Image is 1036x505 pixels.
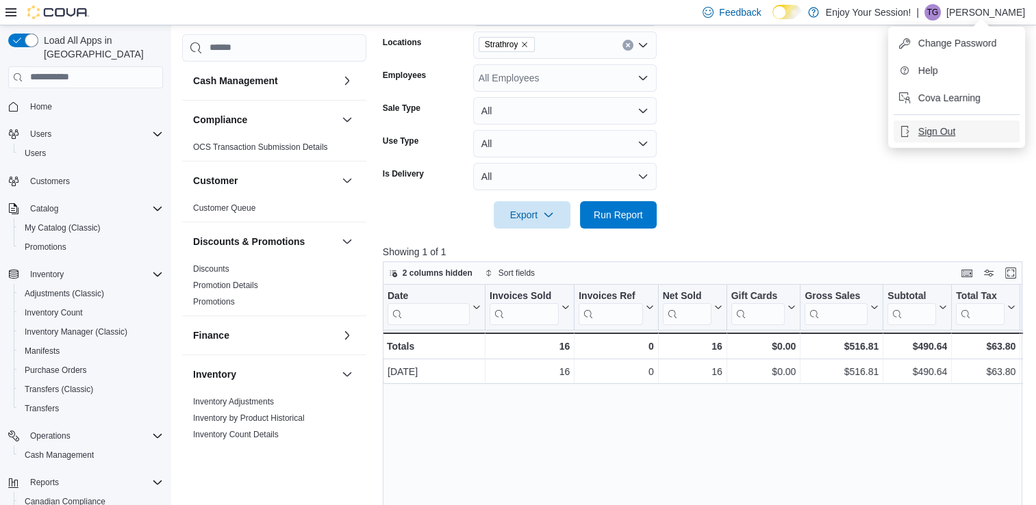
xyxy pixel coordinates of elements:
[14,218,168,237] button: My Catalog (Classic)
[383,168,424,179] label: Is Delivery
[27,5,89,19] img: Cova
[3,96,168,116] button: Home
[25,288,104,299] span: Adjustments (Classic)
[193,142,328,153] span: OCS Transaction Submission Details
[19,305,88,321] a: Inventory Count
[731,289,785,324] div: Gift Card Sales
[25,403,59,414] span: Transfers
[193,74,278,88] h3: Cash Management
[3,199,168,218] button: Catalog
[485,38,518,51] span: Strathroy
[388,289,470,302] div: Date
[193,203,255,213] span: Customer Queue
[662,289,711,324] div: Net Sold
[25,242,66,252] span: Promotions
[946,4,1025,21] p: [PERSON_NAME]
[182,200,366,222] div: Customer
[14,399,168,418] button: Transfers
[25,148,46,159] span: Users
[887,289,947,324] button: Subtotal
[731,289,785,302] div: Gift Cards
[520,40,529,49] button: Remove Strathroy from selection in this group
[19,381,163,398] span: Transfers (Classic)
[19,285,163,302] span: Adjustments (Classic)
[383,37,422,48] label: Locations
[182,261,366,315] div: Discounts & Promotions
[25,266,69,283] button: Inventory
[19,343,65,359] a: Manifests
[956,289,1005,324] div: Total Tax
[30,101,52,112] span: Home
[387,338,481,354] div: Totals
[193,297,235,307] a: Promotions
[25,428,163,444] span: Operations
[14,303,168,322] button: Inventory Count
[731,289,796,324] button: Gift Cards
[805,289,879,324] button: Gross Sales
[403,268,472,279] span: 2 columns hidden
[579,289,642,302] div: Invoices Ref
[14,341,168,361] button: Manifests
[637,73,648,83] button: Open list of options
[502,201,562,229] span: Export
[805,289,868,324] div: Gross Sales
[25,346,60,357] span: Manifests
[956,289,1005,302] div: Total Tax
[494,201,570,229] button: Export
[383,103,420,114] label: Sale Type
[383,135,418,146] label: Use Type
[772,5,801,19] input: Dark Mode
[19,324,163,340] span: Inventory Manager (Classic)
[19,145,163,161] span: Users
[805,289,868,302] div: Gross Sales
[772,19,773,20] span: Dark Mode
[383,245,1029,259] p: Showing 1 of 1
[182,139,366,161] div: Compliance
[490,289,559,302] div: Invoices Sold
[25,99,58,115] a: Home
[981,265,997,281] button: Display options
[805,363,879,380] div: $516.81
[19,447,163,463] span: Cash Management
[19,145,51,161] a: Users
[193,263,229,274] span: Discounts
[490,289,570,324] button: Invoices Sold
[927,4,939,21] span: TG
[19,239,72,255] a: Promotions
[479,37,535,52] span: Strathroy
[916,4,919,21] p: |
[193,203,255,213] a: Customer Queue
[14,237,168,257] button: Promotions
[19,220,106,236] a: My Catalog (Classic)
[579,289,653,324] button: Invoices Ref
[14,445,168,465] button: Cash Management
[887,289,936,302] div: Subtotal
[473,97,657,125] button: All
[3,426,168,445] button: Operations
[193,113,247,127] h3: Compliance
[25,474,64,491] button: Reports
[14,322,168,341] button: Inventory Manager (Classic)
[193,430,279,439] a: Inventory Count Details
[19,305,163,321] span: Inventory Count
[25,200,163,217] span: Catalog
[14,284,168,303] button: Adjustments (Classic)
[918,91,981,105] span: Cova Learning
[25,126,163,142] span: Users
[25,222,101,233] span: My Catalog (Classic)
[339,73,355,89] button: Cash Management
[30,176,70,187] span: Customers
[19,285,110,302] a: Adjustments (Classic)
[193,328,229,342] h3: Finance
[498,268,535,279] span: Sort fields
[193,367,236,381] h3: Inventory
[918,64,938,77] span: Help
[388,289,470,324] div: Date
[622,40,633,51] button: Clear input
[1002,265,1019,281] button: Enter fullscreen
[579,338,653,354] div: 0
[339,233,355,250] button: Discounts & Promotions
[193,396,274,407] span: Inventory Adjustments
[19,220,163,236] span: My Catalog (Classic)
[25,126,57,142] button: Users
